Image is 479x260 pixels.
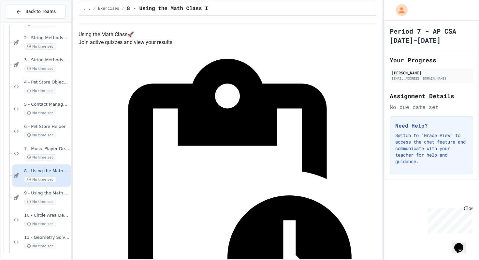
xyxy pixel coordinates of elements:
[122,6,124,11] span: /
[83,6,91,11] span: ...
[24,43,56,50] span: No time set
[24,102,69,107] span: 5 - Contact Manager Debug
[25,8,56,15] span: Back to Teams
[24,110,56,116] span: No time set
[24,168,69,174] span: 8 - Using the Math Class I
[24,35,69,41] span: 2 - String Methods Practice I
[392,76,471,81] div: [EMAIL_ADDRESS][DOMAIN_NAME]
[452,234,472,253] iframe: chat widget
[395,132,468,165] p: Switch to "Grade View" to access the chat feature and communicate with your teacher for help and ...
[390,55,473,65] h2: Your Progress
[24,154,56,161] span: No time set
[93,6,95,11] span: /
[24,191,69,196] span: 9 - Using the Math Class II
[24,88,56,94] span: No time set
[24,124,69,130] span: 6 - Pet Store Helper
[127,5,208,13] span: 8 - Using the Math Class I
[24,176,56,183] span: No time set
[3,3,45,41] div: Chat with us now!Close
[6,5,65,19] button: Back to Teams
[24,213,69,218] span: 10 - Circle Area Debugger
[98,6,119,11] span: Exercises
[24,57,69,63] span: 3 - String Methods Practice II
[390,103,473,111] div: No due date set
[24,80,69,85] span: 4 - Pet Store Object Creator
[24,221,56,227] span: No time set
[389,3,409,18] div: My Account
[24,132,56,138] span: No time set
[24,146,69,152] span: 7 - Music Player Debugger
[390,26,473,45] h1: Period 7 - AP CSA [DATE]-[DATE]
[24,199,56,205] span: No time set
[24,243,56,249] span: No time set
[395,122,468,130] h3: Need Help?
[79,31,376,38] h4: Using the Math Class 🚀
[24,235,69,240] span: 11 - Geometry Solver Pro
[392,70,471,76] div: [PERSON_NAME]
[390,91,473,100] h2: Assignment Details
[79,38,376,46] p: Join active quizzes and view your results
[24,66,56,72] span: No time set
[425,206,472,233] iframe: chat widget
